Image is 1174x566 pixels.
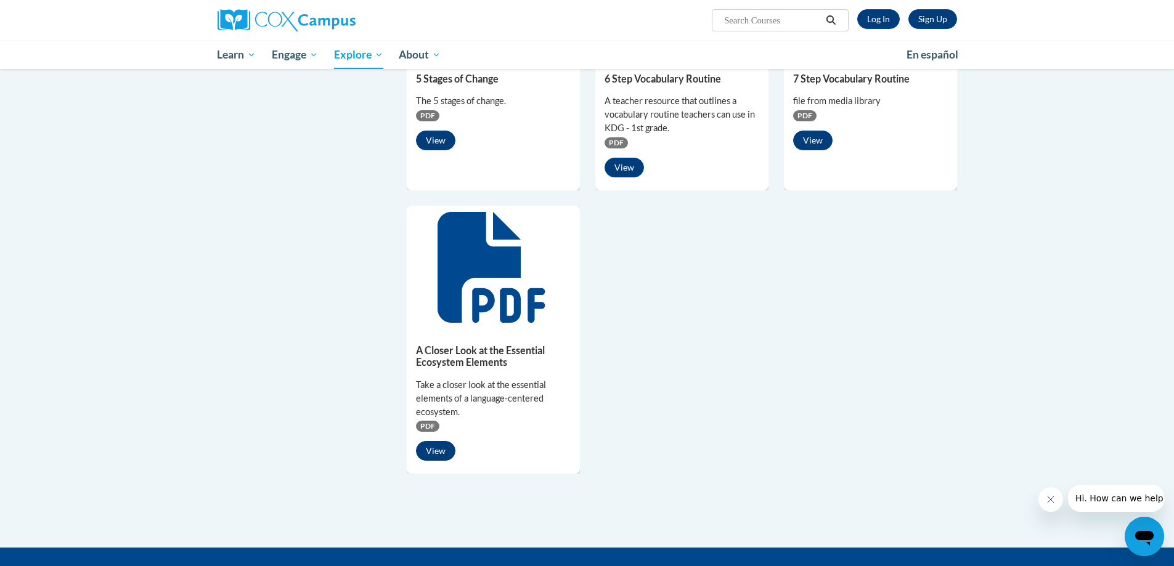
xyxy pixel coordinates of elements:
[416,441,455,461] button: View
[217,47,256,62] span: Learn
[899,42,966,68] a: En español
[391,41,449,69] a: About
[416,94,571,108] div: The 5 stages of change.
[416,378,571,419] div: Take a closer look at the essential elements of a language-centered ecosystem.
[907,48,958,61] span: En español
[793,110,817,121] span: PDF
[264,41,326,69] a: Engage
[416,110,439,121] span: PDF
[908,9,957,29] a: Register
[218,9,356,31] img: Cox Campus
[1038,487,1063,512] iframe: Close message
[416,421,439,432] span: PDF
[416,131,455,150] button: View
[723,13,821,28] input: Search Courses
[334,47,383,62] span: Explore
[399,47,441,62] span: About
[210,41,264,69] a: Learn
[7,9,100,18] span: Hi. How can we help?
[793,94,948,108] div: file from media library
[605,137,628,148] span: PDF
[416,344,571,368] h5: A Closer Look at the Essential Ecosystem Elements
[605,73,759,84] h5: 6 Step Vocabulary Routine
[605,158,644,177] button: View
[821,13,840,28] button: Search
[1125,517,1164,556] iframe: Button to launch messaging window
[416,73,571,84] h5: 5 Stages of Change
[199,41,976,69] div: Main menu
[793,73,948,84] h5: 7 Step Vocabulary Routine
[272,47,318,62] span: Engage
[793,131,833,150] button: View
[605,94,759,135] div: A teacher resource that outlines a vocabulary routine teachers can use in KDG - 1st grade.
[1068,485,1164,512] iframe: Message from company
[857,9,900,29] a: Log In
[218,9,452,31] a: Cox Campus
[326,41,391,69] a: Explore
